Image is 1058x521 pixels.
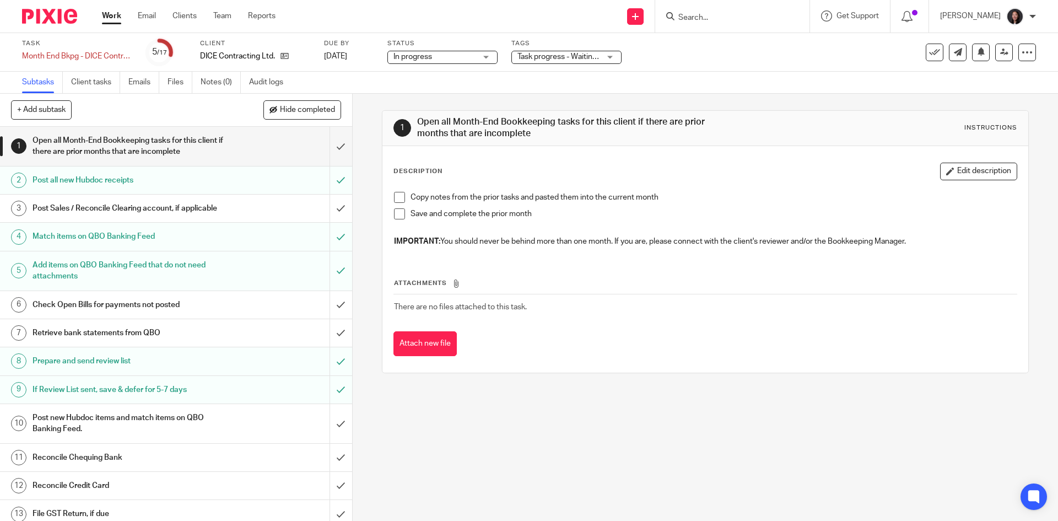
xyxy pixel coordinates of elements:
a: Client tasks [71,72,120,93]
div: Instructions [964,123,1017,132]
span: Task progress - Waiting for client response + 2 [517,53,676,61]
img: Pixie [22,9,77,24]
h1: Post all new Hubdoc receipts [33,172,223,189]
div: 5 [11,263,26,278]
div: Month End Bkpg - DICE Contracting Ltd - July [22,51,132,62]
h1: Check Open Bills for payments not posted [33,297,223,313]
div: 6 [11,297,26,313]
a: Emails [128,72,159,93]
img: Lili%20square.jpg [1006,8,1024,25]
span: There are no files attached to this task. [394,303,527,311]
p: You should never be behind more than one month. If you are, please connect with the client's revi... [394,236,1016,247]
button: + Add subtask [11,100,72,119]
div: 10 [11,416,26,431]
div: 4 [11,229,26,245]
a: Team [213,10,231,22]
div: 5 [152,46,167,58]
div: 7 [11,325,26,341]
h1: Post new Hubdoc items and match items on QBO Banking Feed. [33,410,223,438]
label: Tags [511,39,622,48]
a: Audit logs [249,72,292,93]
small: /17 [157,50,167,56]
h1: Retrieve bank statements from QBO [33,325,223,341]
h1: If Review List sent, save & defer for 5-7 days [33,382,223,398]
div: 1 [11,138,26,154]
span: Get Support [836,12,879,20]
a: Clients [172,10,197,22]
p: Copy notes from the prior tasks and pasted them into the current month [411,192,1016,203]
div: 12 [11,478,26,493]
a: Email [138,10,156,22]
div: 2 [11,173,26,188]
button: Edit description [940,163,1017,180]
label: Client [200,39,310,48]
span: [DATE] [324,52,347,60]
div: 9 [11,382,26,398]
span: Attachments [394,280,447,286]
p: DICE Contracting Ltd. [200,51,275,62]
h1: Match items on QBO Banking Feed [33,228,223,245]
a: Reports [248,10,276,22]
button: Hide completed [263,100,341,119]
span: In progress [393,53,432,61]
strong: IMPORTANT: [394,238,440,245]
div: 11 [11,450,26,465]
h1: Open all Month-End Bookkeeping tasks for this client if there are prior months that are incomplete [33,132,223,160]
label: Task [22,39,132,48]
h1: Reconcile Chequing Bank [33,449,223,466]
div: 3 [11,201,26,216]
p: Save and complete the prior month [411,208,1016,219]
p: [PERSON_NAME] [940,10,1001,22]
a: Notes (0) [201,72,241,93]
button: Attach new file [393,331,457,356]
span: Hide completed [280,106,335,115]
h1: Add items on QBO Banking Feed that do not need attachments [33,257,223,285]
p: Description [393,167,442,176]
h1: Prepare and send review list [33,353,223,369]
a: Subtasks [22,72,63,93]
a: Work [102,10,121,22]
input: Search [677,13,776,23]
h1: Reconcile Credit Card [33,477,223,494]
h1: Post Sales / Reconcile Clearing account, if applicable [33,200,223,217]
a: Files [168,72,192,93]
div: 8 [11,353,26,369]
div: 1 [393,119,411,137]
label: Due by [324,39,374,48]
h1: Open all Month-End Bookkeeping tasks for this client if there are prior months that are incomplete [417,116,729,140]
label: Status [387,39,498,48]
